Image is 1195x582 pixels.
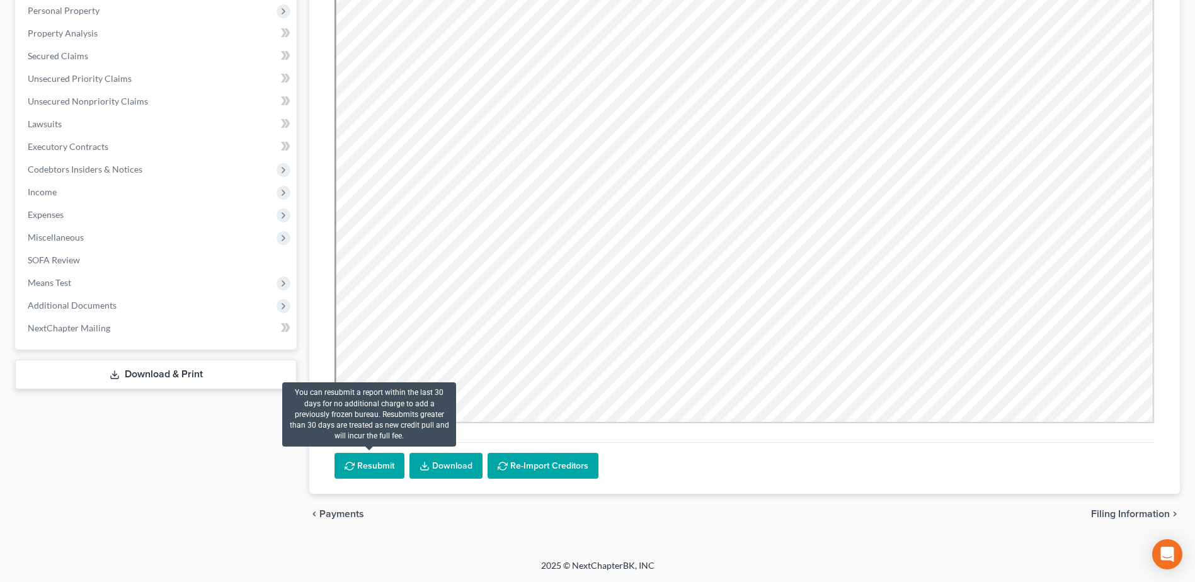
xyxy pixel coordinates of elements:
[28,141,108,152] span: Executory Contracts
[28,5,100,16] span: Personal Property
[1152,539,1182,569] div: Open Intercom Messenger
[28,186,57,197] span: Income
[18,45,297,67] a: Secured Claims
[18,249,297,271] a: SOFA Review
[28,164,142,174] span: Codebtors Insiders & Notices
[1091,509,1180,519] button: Filing Information chevron_right
[18,67,297,90] a: Unsecured Priority Claims
[309,509,319,519] i: chevron_left
[1091,509,1170,519] span: Filing Information
[18,135,297,158] a: Executory Contracts
[28,50,88,61] span: Secured Claims
[18,22,297,45] a: Property Analysis
[28,322,110,333] span: NextChapter Mailing
[28,277,71,288] span: Means Test
[28,118,62,129] span: Lawsuits
[28,209,64,220] span: Expenses
[239,559,957,582] div: 2025 © NextChapterBK, INC
[18,90,297,113] a: Unsecured Nonpriority Claims
[1170,509,1180,519] i: chevron_right
[28,232,84,243] span: Miscellaneous
[309,509,364,519] button: chevron_left Payments
[28,96,148,106] span: Unsecured Nonpriority Claims
[18,113,297,135] a: Lawsuits
[319,509,364,519] span: Payments
[15,360,297,389] a: Download & Print
[409,453,483,479] a: Download
[18,317,297,339] a: NextChapter Mailing
[28,73,132,84] span: Unsecured Priority Claims
[488,453,598,479] button: Re-Import Creditors
[334,453,404,479] button: Resubmit
[28,254,80,265] span: SOFA Review
[28,300,117,311] span: Additional Documents
[28,28,98,38] span: Property Analysis
[282,382,456,447] div: You can resubmit a report within the last 30 days for no additional charge to add a previously fr...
